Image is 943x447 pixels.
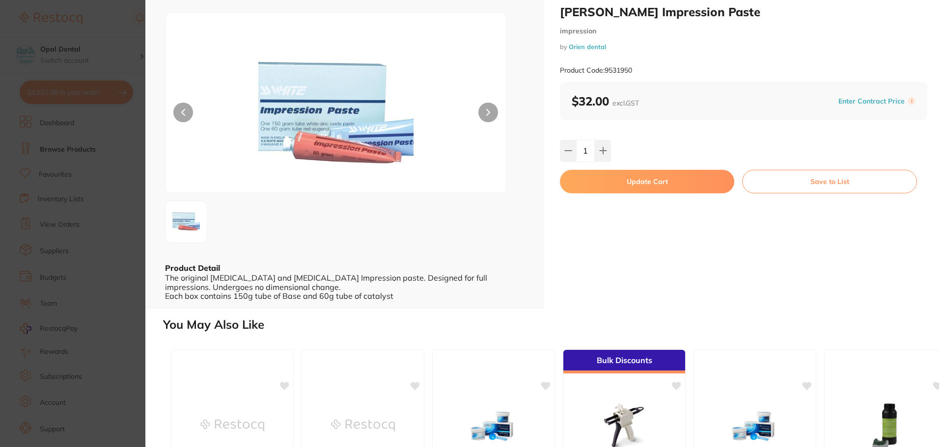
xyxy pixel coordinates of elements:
b: $32.00 [572,94,639,108]
h2: You May Also Like [163,318,939,332]
img: LTM2NTg1 [234,37,438,192]
b: Product Detail [165,263,220,273]
small: impression [560,27,927,35]
div: Bulk Discounts [563,350,685,373]
a: Orien dental [569,43,606,51]
button: Enter Contract Price [835,97,908,106]
label: i [908,97,915,105]
small: by [560,43,927,51]
div: The original [MEDICAL_DATA] and [MEDICAL_DATA] Impression paste. Designed for full impressions. U... [165,273,525,300]
button: Save to List [742,170,917,193]
h2: [PERSON_NAME] Impression Paste [560,4,927,19]
small: Product Code: 9531950 [560,66,632,75]
button: Update Cart [560,170,734,193]
img: LTM2NTg1 [168,204,204,239]
span: excl. GST [612,99,639,107]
